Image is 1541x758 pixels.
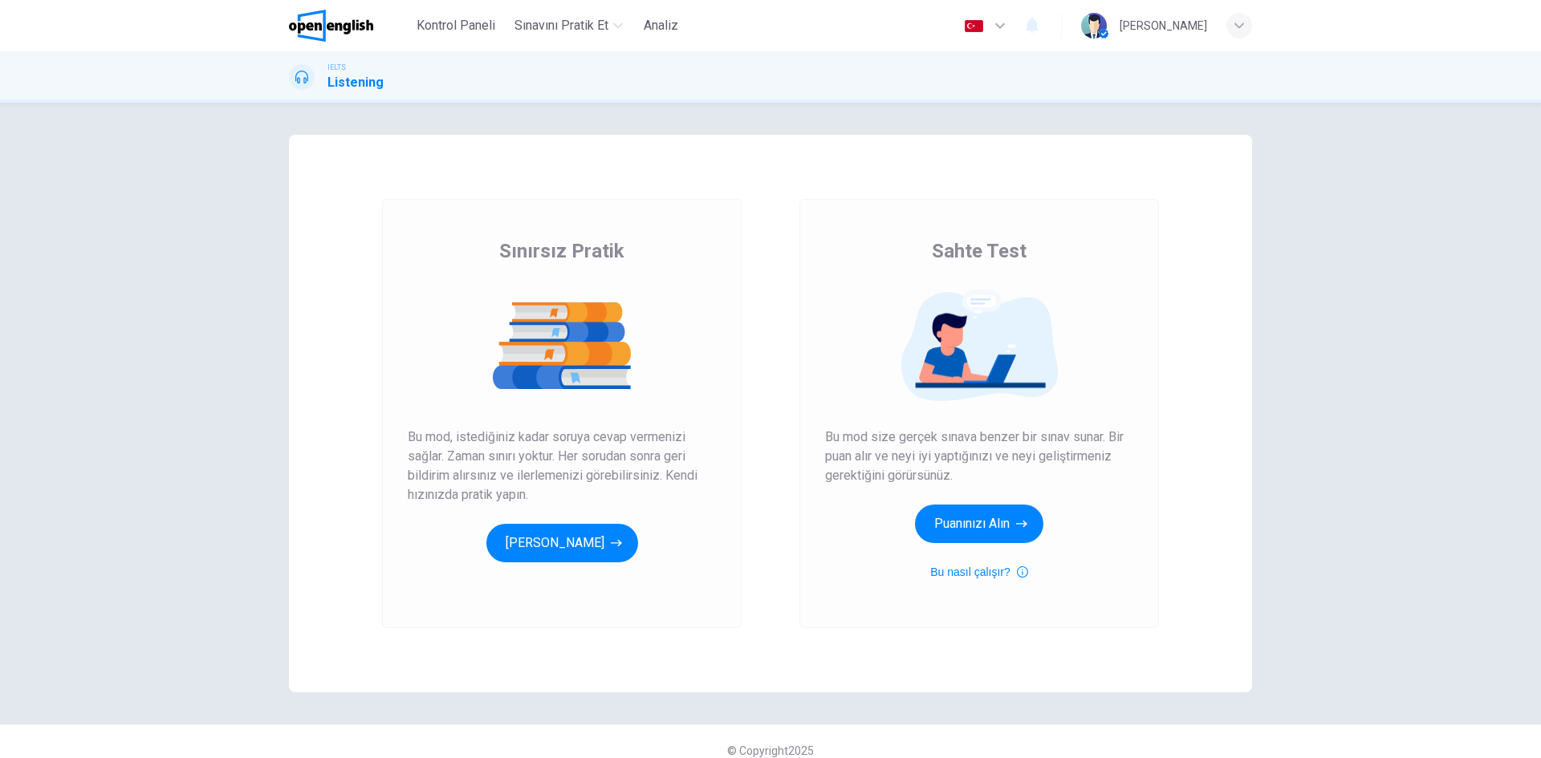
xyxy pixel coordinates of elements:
h1: Listening [327,73,384,92]
span: Bu mod, istediğiniz kadar soruya cevap vermenizi sağlar. Zaman sınırı yoktur. Her sorudan sonra g... [408,428,716,505]
img: OpenEnglish logo [289,10,373,42]
button: Puanınızı Alın [915,505,1043,543]
button: [PERSON_NAME] [486,524,638,562]
span: Sahte Test [932,238,1027,264]
span: Sınavını Pratik Et [514,16,608,35]
button: Sınavını Pratik Et [508,11,629,40]
span: © Copyright 2025 [727,744,814,757]
img: tr [964,20,984,32]
button: Bu nasıl çalışır? [930,562,1028,582]
button: Kontrol Paneli [410,11,502,40]
span: Sınırsız Pratik [499,238,624,264]
a: OpenEnglish logo [289,10,410,42]
span: Kontrol Paneli [417,16,495,35]
button: Analiz [636,11,687,40]
img: Profile picture [1081,13,1107,39]
span: Bu mod size gerçek sınava benzer bir sınav sunar. Bir puan alır ve neyi iyi yaptığınızı ve neyi g... [825,428,1133,485]
div: [PERSON_NAME] [1120,16,1207,35]
span: Analiz [644,16,678,35]
span: IELTS [327,62,346,73]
